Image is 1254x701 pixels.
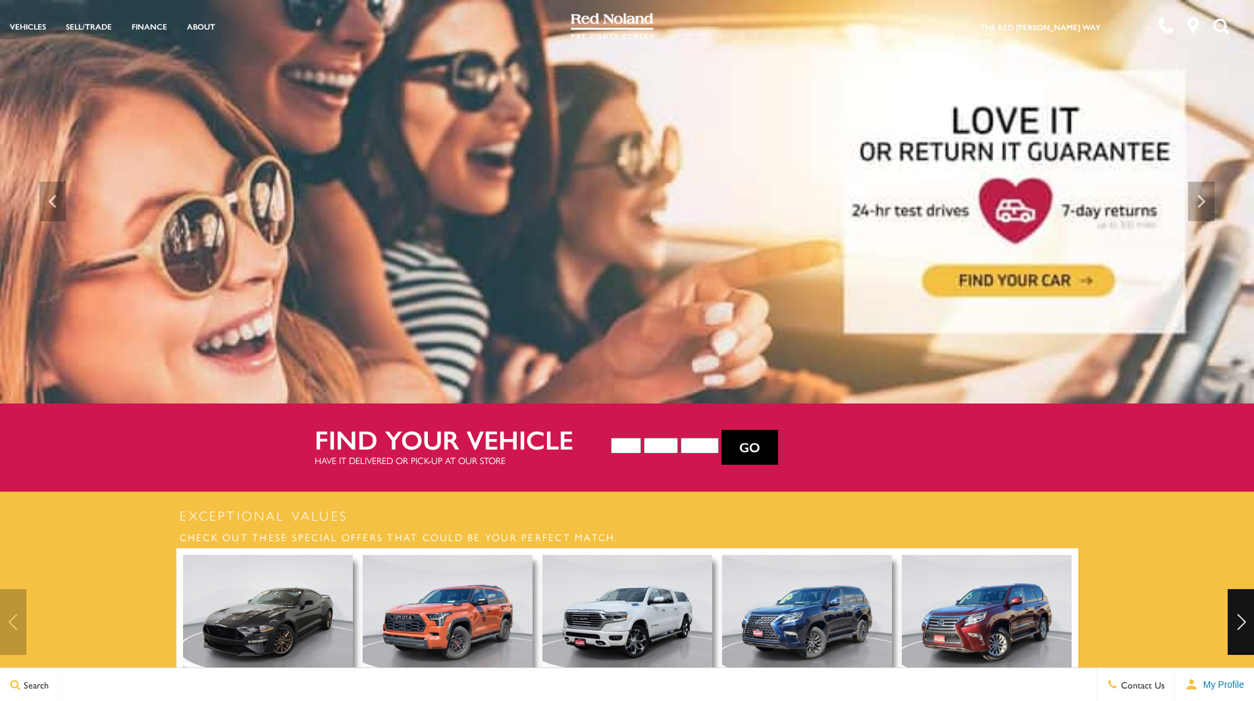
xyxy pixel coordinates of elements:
[1175,668,1254,701] button: Open user profile menu
[721,430,778,465] button: Go
[681,438,719,454] select: Vehicle Model
[363,555,533,683] img: Used 2024 Toyota Sequoia TRD Pro With Navigation & 4WD
[722,555,892,683] img: Used 2023 Lexus GX 460 With Navigation & 4WD
[183,555,353,683] img: Used 2022 Ford Mustang GT Premium With Navigation
[644,438,678,454] select: Vehicle Make
[571,13,654,39] img: Red Noland Pre-Owned
[315,425,611,454] h2: Find your vehicle
[1118,678,1164,691] span: Contact Us
[176,525,1078,548] h3: Check out these special offers that could be your perfect match.
[902,555,1072,683] img: Used 2017 Lexus GX 460 With Navigation & 4WD
[39,182,66,221] div: Previous
[611,438,641,454] select: Vehicle Year
[1228,589,1254,655] div: Next
[1198,679,1244,690] span: My Profile
[1208,1,1234,52] button: Open the search field
[1188,182,1215,221] div: Next
[542,555,712,683] img: Used 2022 Ram 1500 Laramie Longhorn With Navigation & 4WD
[176,506,1078,525] h2: Exceptional Values
[20,678,49,691] span: Search
[315,454,611,467] p: Have it delivered or pick-up at our store
[980,21,1101,33] a: The Red [PERSON_NAME] Way
[571,18,654,31] a: Red Noland Pre-Owned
